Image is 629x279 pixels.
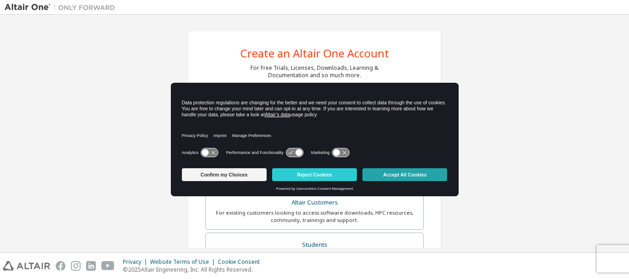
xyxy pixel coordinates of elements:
div: For Free Trials, Licenses, Downloads, Learning & Documentation and so much more. [250,64,379,79]
div: Privacy [123,258,150,266]
img: facebook.svg [56,261,65,271]
img: Altair One [5,3,120,12]
p: © 2025 Altair Engineering, Inc. All Rights Reserved. [123,266,265,273]
img: youtube.svg [101,261,115,271]
div: Students [211,239,418,251]
div: Altair Customers [211,196,418,209]
img: altair_logo.svg [3,261,50,271]
div: Create an Altair One Account [240,48,389,59]
div: Cookie Consent [218,258,265,266]
img: linkedin.svg [86,261,96,271]
img: instagram.svg [71,261,81,271]
div: For existing customers looking to access software downloads, HPC resources, community, trainings ... [211,209,418,224]
div: Website Terms of Use [150,258,218,266]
